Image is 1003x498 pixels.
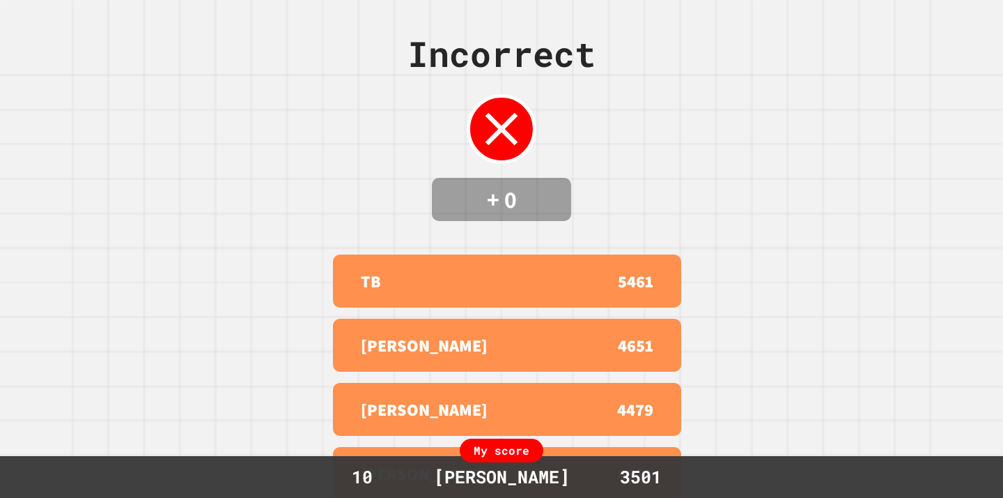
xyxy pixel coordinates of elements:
[420,464,584,490] div: [PERSON_NAME]
[361,269,381,294] p: TB
[361,333,488,358] p: [PERSON_NAME]
[446,185,557,214] h4: + 0
[361,397,488,422] p: [PERSON_NAME]
[618,333,653,358] p: 4651
[617,397,653,422] p: 4479
[460,439,543,462] div: My score
[618,269,653,294] p: 5461
[407,28,596,80] div: Incorrect
[589,464,693,490] div: 3501
[310,464,414,490] div: 10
